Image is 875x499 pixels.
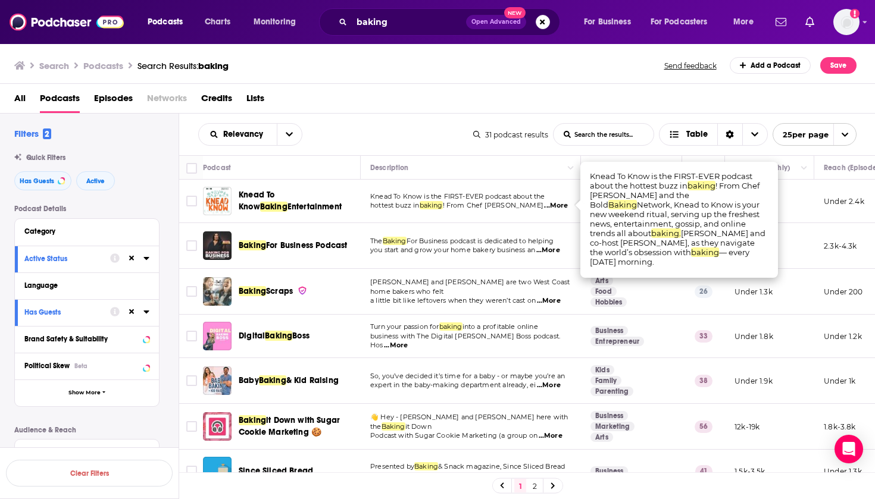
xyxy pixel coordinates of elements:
[590,365,614,375] a: Kids
[370,462,414,470] span: Presented by
[24,281,142,290] div: Language
[330,8,571,36] div: Search podcasts, credits, & more...
[148,14,183,30] span: Podcasts
[14,205,160,213] p: Podcast Details
[576,12,646,32] button: open menu
[824,422,856,432] p: 1.8k-3.8k
[651,228,681,238] span: baking.
[590,287,617,296] a: Food
[352,12,466,32] input: Search podcasts, credits, & more...
[68,390,101,396] span: Show More
[536,246,560,255] span: ...More
[370,246,535,254] span: you start and grow your home bakery business an
[239,415,340,437] span: it Down with Sugar Cookie Marketing 🍪
[20,178,54,184] span: Has Guests
[590,326,628,335] a: Business
[695,285,712,297] p: 26
[15,379,159,406] button: Show More
[590,161,627,175] div: Categories
[259,375,286,385] span: Baking
[370,413,568,431] span: 👋 Hey - [PERSON_NAME] and [PERSON_NAME] here with the
[833,9,860,35] span: Logged in as systemsteam
[10,11,124,33] a: Podchaser - Follow, Share and Rate Podcasts
[529,479,540,493] a: 2
[608,200,637,209] span: Baking
[239,190,274,212] span: Knead To Know
[370,192,545,200] span: Knead To Know is the FIRST-EVER podcast about the
[771,12,791,32] a: Show notifications dropdown
[735,161,790,175] div: Reach (Monthly)
[239,415,357,438] a: Bakingit Down with Sugar Cookie Marketing 🍪
[820,57,857,74] button: Save
[590,411,628,420] a: Business
[370,201,420,209] span: hottest buzz in
[186,331,197,341] span: Toggle select row
[462,322,538,331] span: into a profitable online
[199,130,277,139] button: open menu
[370,381,536,389] span: expert in the baby-making department already, ei
[239,415,266,425] span: Baking
[14,89,26,113] span: All
[203,277,232,306] a: Baking Scraps
[137,60,229,71] a: Search Results:baking
[186,240,197,251] span: Toggle select row
[466,15,526,29] button: Open AdvancedNew
[203,457,232,485] a: Since Sliced Bread
[824,331,862,341] p: Under 1.2k
[544,201,568,211] span: ...More
[205,14,230,30] span: Charts
[198,60,229,71] span: baking
[564,161,578,175] button: Column Actions
[833,9,860,35] button: Show profile menu
[76,171,115,190] button: Active
[590,171,752,190] span: Knead To Know is the FIRST-EVER podcast about the hottest buzz in
[473,130,548,139] div: 31 podcast results
[203,322,232,350] img: Digital Baking Boss
[186,196,197,206] span: Toggle select row
[186,375,197,386] span: Toggle select row
[201,89,232,113] a: Credits
[14,128,51,139] h2: Filters
[265,331,292,341] span: Baking
[245,12,311,32] button: open menu
[203,187,232,215] img: Knead To Know Baking Entertainment
[370,431,537,440] span: Podcast with Sugar Cookie Marketing (a group on
[203,231,232,260] a: Baking For Business Podcast
[691,247,719,257] span: baking
[471,19,521,25] span: Open Advanced
[239,330,310,342] a: DigitalBakingBoss
[239,286,266,296] span: Baking
[370,471,537,479] span: celebrates the past, present and future of commer
[186,286,197,297] span: Toggle select row
[24,335,139,343] div: Brand Safety & Suitability
[801,12,819,32] a: Show notifications dropdown
[695,465,712,477] p: 41
[773,125,829,144] span: 25 per page
[239,189,357,213] a: Knead To KnowBakingEntertainment
[797,161,811,175] button: Column Actions
[850,9,860,18] svg: Add a profile image
[735,422,760,432] p: 12k-19k
[370,278,570,296] span: [PERSON_NAME] and [PERSON_NAME] are two West Coast home bakers who felt
[203,412,232,441] a: Baking it Down with Sugar Cookie Marketing 🍪
[246,89,264,113] a: Lists
[239,375,259,385] span: Baby
[370,237,383,245] span: The
[708,161,722,175] button: Column Actions
[26,153,65,162] span: Quick Filters
[590,228,765,257] span: [PERSON_NAME] and co-host [PERSON_NAME], as they navigate the world’s obsession with
[590,387,633,396] a: Parenting
[661,61,720,71] button: Send feedback
[370,332,560,350] span: business with The Digital [PERSON_NAME] Boss podcast. Hos
[370,322,439,331] span: Turn your passion for
[824,196,864,206] p: Under 2.4k
[203,366,232,395] img: Baby Baking & Kid Raising
[24,331,149,346] button: Brand Safety & Suitability
[24,362,70,370] span: Political Skew
[590,297,627,307] a: Hobbies
[40,89,80,113] a: Podcasts
[186,466,197,476] span: Toggle select row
